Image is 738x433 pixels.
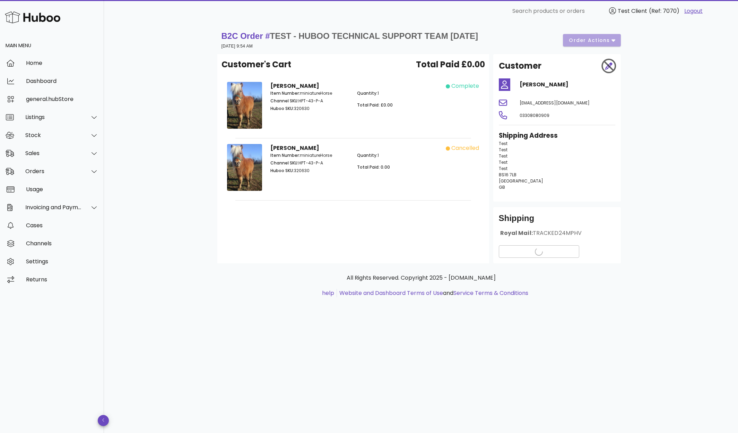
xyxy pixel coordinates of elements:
div: Stock [25,132,82,138]
span: Item Number: [270,90,300,96]
span: [GEOGRAPHIC_DATA] [499,178,543,184]
div: Orders [25,168,82,175]
span: Customer's Cart [222,58,291,71]
div: Settings [26,258,98,265]
div: Royal Mail: [499,229,615,243]
span: Huboo SKU: [270,168,294,173]
span: GB [499,184,505,190]
p: miniatureHorse [270,90,349,96]
a: Logout [684,7,703,15]
span: (Ref: 7070) [649,7,679,15]
span: Test [499,141,507,146]
div: Dashboard [26,78,98,84]
span: Huboo SKU: [270,105,294,111]
p: 320630 [270,105,349,112]
span: Total Paid £0.00 [416,58,485,71]
div: Home [26,60,98,66]
a: Service Terms & Conditions [453,289,528,297]
div: Channels [26,240,98,247]
a: Website and Dashboard Terms of Use [339,289,443,297]
h4: [PERSON_NAME] [520,80,615,89]
span: Test [499,165,507,171]
a: help [322,289,334,297]
div: cancelled [451,144,479,152]
div: Returns [26,276,98,283]
div: Shipping [499,213,615,229]
p: 1 [357,90,436,96]
p: HPT-43-P-A [270,98,349,104]
img: Product Image [227,144,262,191]
p: All Rights Reserved. Copyright 2025 - [DOMAIN_NAME] [223,274,619,282]
span: Channel SKU: [270,98,298,104]
span: BS16 7LB [499,172,516,178]
span: Test [499,159,507,165]
p: miniatureHorse [270,152,349,159]
div: complete [451,82,479,90]
span: TRACKED24MPHV [533,229,582,237]
small: [DATE] 9:54 AM [222,44,253,49]
strong: B2C Order # [222,31,478,41]
p: HPT-43-P-A [270,160,349,166]
div: Cases [26,222,98,229]
span: Total Paid: £0.00 [357,102,393,108]
div: general.hubStore [26,96,98,102]
p: 320630 [270,168,349,174]
span: 03308080909 [520,112,549,118]
span: Item Number: [270,152,300,158]
li: and [337,289,528,297]
img: Huboo Logo [5,10,60,25]
span: Test [499,153,507,159]
span: Test Client [618,7,647,15]
span: Total Paid: 0.00 [357,164,390,170]
div: Listings [25,114,82,120]
h2: Customer [499,60,541,72]
span: Channel SKU: [270,160,298,166]
p: 1 [357,152,436,159]
span: Quantity: [357,90,377,96]
span: TEST - HUBOO TECHNICAL SUPPORT TEAM [DATE] [270,31,478,41]
h3: Shipping Address [499,131,615,141]
span: [EMAIL_ADDRESS][DOMAIN_NAME] [520,100,590,106]
strong: [PERSON_NAME] [270,82,319,90]
div: Invoicing and Payments [25,204,82,211]
div: Usage [26,186,98,193]
img: Product Image [227,82,262,129]
strong: [PERSON_NAME] [270,144,319,152]
span: Test [499,147,507,153]
span: Quantity: [357,152,377,158]
div: Sales [25,150,82,156]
